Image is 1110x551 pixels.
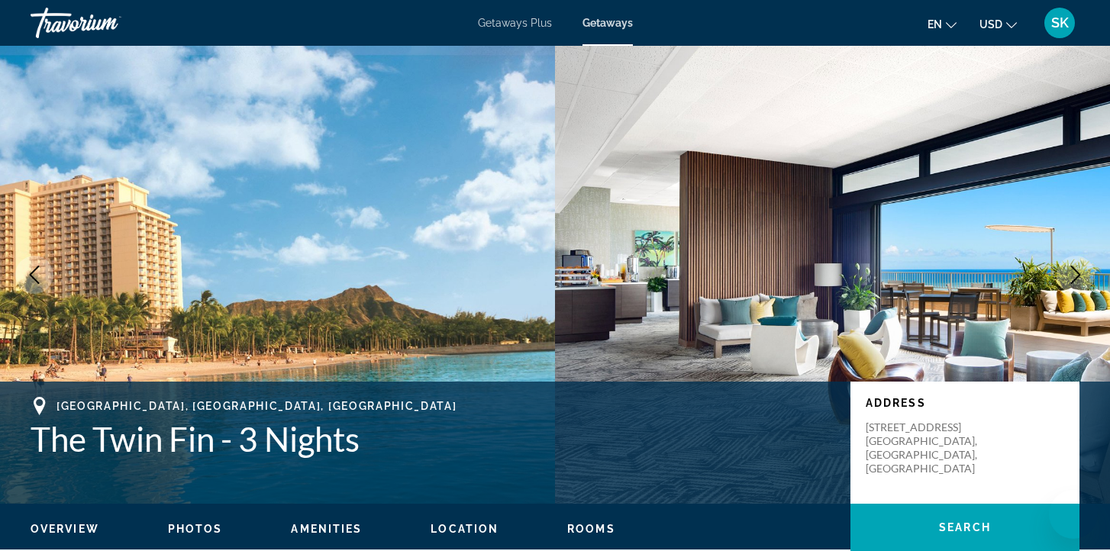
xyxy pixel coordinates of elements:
p: Address [866,397,1064,409]
a: Getaways Plus [478,17,552,29]
button: Location [431,522,499,536]
button: Previous image [15,256,53,294]
iframe: Button to launch messaging window [1049,490,1098,539]
button: User Menu [1040,7,1079,39]
button: Amenities [291,522,362,536]
span: [GEOGRAPHIC_DATA], [GEOGRAPHIC_DATA], [GEOGRAPHIC_DATA] [56,400,457,412]
span: SK [1051,15,1069,31]
h1: The Twin Fin - 3 Nights [31,419,835,459]
span: Location [431,523,499,535]
p: [STREET_ADDRESS] [GEOGRAPHIC_DATA], [GEOGRAPHIC_DATA], [GEOGRAPHIC_DATA] [866,420,988,475]
span: Overview [31,523,99,535]
button: Change currency [979,13,1017,35]
button: Overview [31,522,99,536]
span: Search [939,521,991,533]
span: Rooms [567,523,615,535]
button: Rooms [567,522,615,536]
a: Getaways [582,17,633,29]
button: Change language [928,13,957,35]
span: en [928,18,942,31]
span: Amenities [291,523,362,535]
button: Photos [168,522,223,536]
a: Travorium [31,3,183,43]
span: Photos [168,523,223,535]
button: Next image [1057,256,1095,294]
button: Search [850,504,1079,551]
span: USD [979,18,1002,31]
